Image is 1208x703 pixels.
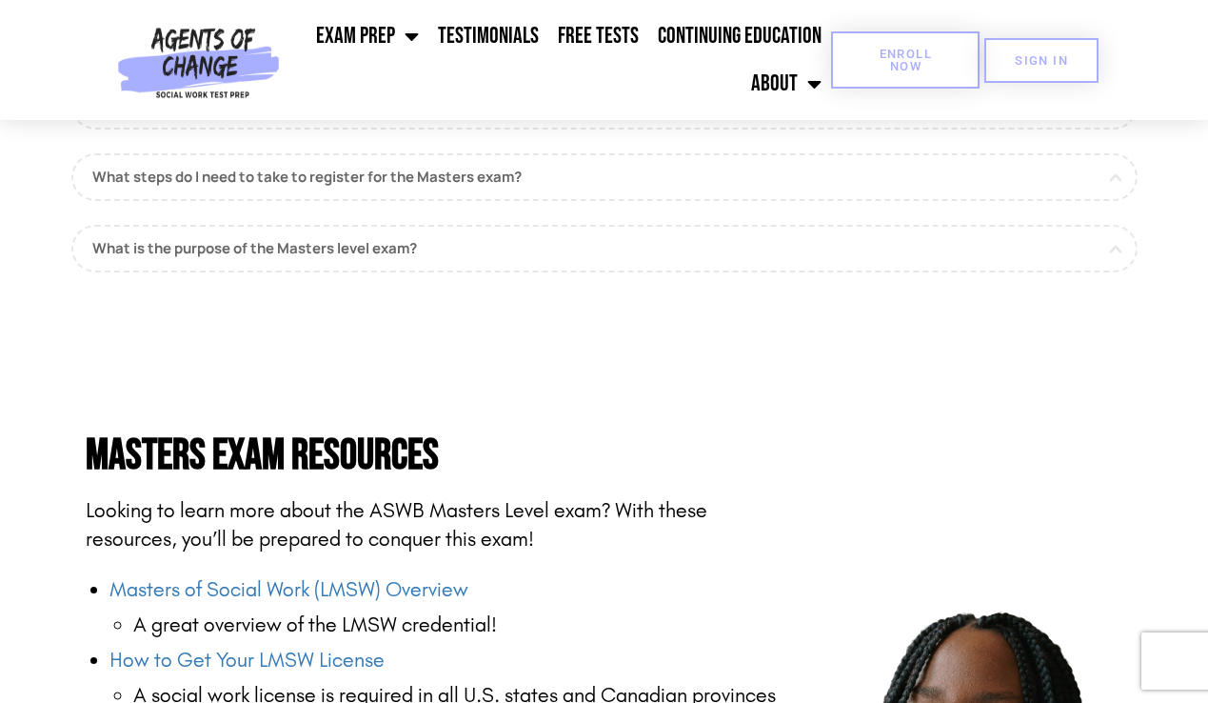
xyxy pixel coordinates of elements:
p: Looking to learn more about the ASWB Masters Level exam? With these resources, you’ll be prepared... [86,496,789,555]
a: SIGN IN [984,38,1099,83]
span: Enroll Now [861,48,949,72]
h4: Masters Exam Resources [86,434,789,477]
a: What steps do I need to take to register for the Masters exam? [71,153,1138,201]
a: Continuing Education [648,12,831,60]
a: Exam Prep [307,12,428,60]
a: What is the purpose of the Masters level exam? [71,225,1138,272]
a: Free Tests [548,12,648,60]
span: SIGN IN [1015,54,1068,67]
a: Enroll Now [831,31,980,89]
a: About [742,60,831,108]
a: Testimonials [428,12,548,60]
nav: Menu [287,12,831,108]
a: Masters of Social Work (LMSW) Overview [109,577,468,602]
a: How to Get Your LMSW License [109,648,385,673]
li: A great overview of the LMSW credential! [133,611,789,640]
